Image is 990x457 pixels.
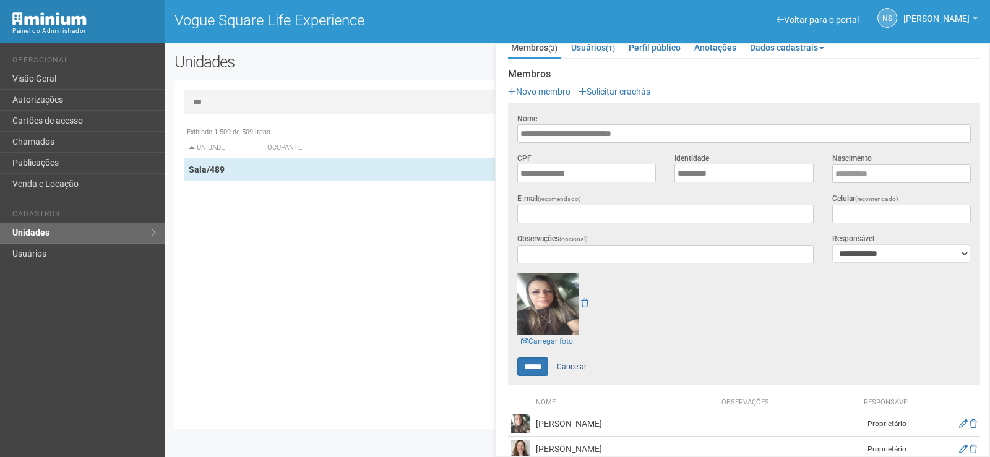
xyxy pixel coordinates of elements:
label: E-mail [517,193,581,205]
a: Membros(3) [508,38,561,59]
th: Nome [533,395,718,411]
a: NS [877,8,897,28]
th: Responsável [856,395,918,411]
label: Nome [517,113,537,124]
td: Proprietário [856,411,918,437]
a: Anotações [691,38,739,57]
li: Cadastros [12,210,156,223]
a: Usuários(1) [568,38,618,57]
label: Observações [517,233,588,245]
label: Celular [832,193,898,205]
img: Minium [12,12,87,25]
span: (opcional) [559,236,588,242]
a: Editar membro [959,419,968,429]
h2: Unidades [174,53,500,71]
span: Nicolle Silva [903,2,970,23]
li: Operacional [12,56,156,69]
span: (recomendado) [855,195,898,202]
a: Editar membro [959,444,968,454]
div: Painel do Administrador [12,25,156,36]
a: Dados cadastrais [747,38,827,57]
img: user.png [511,414,530,433]
label: CPF [517,153,532,164]
a: Carregar foto [517,335,577,348]
a: [PERSON_NAME] [903,15,978,25]
th: Observações [718,395,856,411]
h1: Vogue Square Life Experience [174,12,569,28]
a: Excluir membro [970,444,977,454]
span: (recomendado) [538,195,581,202]
label: Responsável [832,233,874,244]
a: Perfil público [626,38,684,57]
a: Cancelar [550,357,593,376]
td: [PERSON_NAME] [533,411,718,437]
label: Identidade [674,153,709,164]
a: Solicitar crachás [579,87,650,96]
a: Remover [581,298,588,308]
a: Excluir membro [970,419,977,429]
th: Unidade: activate to sort column descending [184,138,262,158]
a: Novo membro [508,87,570,96]
th: Ocupante: activate to sort column ascending [262,138,639,158]
a: Voltar para o portal [777,15,859,25]
img: user.png [517,273,579,335]
strong: Sala/489 [189,164,225,174]
small: (1) [606,44,615,53]
div: Exibindo 1-509 de 509 itens [184,127,971,138]
label: Nascimento [832,153,872,164]
small: (3) [548,44,557,53]
strong: Membros [508,69,980,80]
